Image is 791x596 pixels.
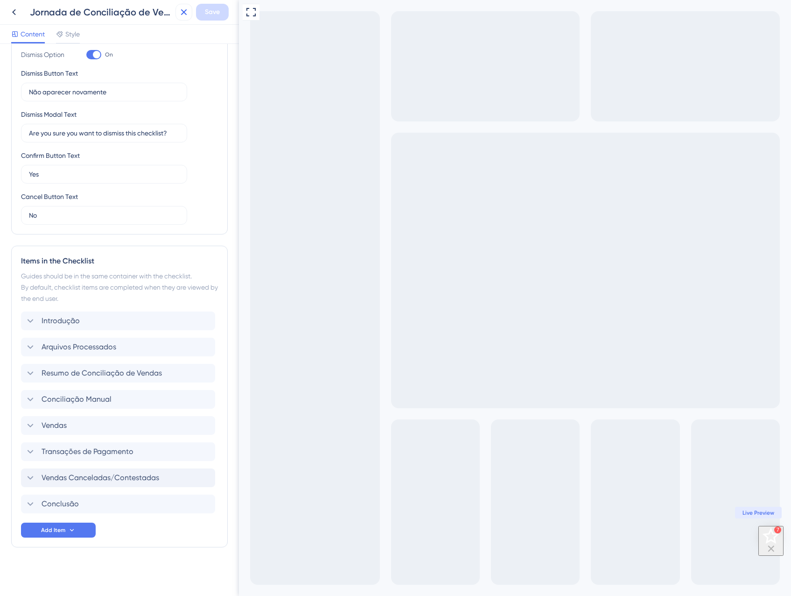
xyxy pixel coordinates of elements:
input: Type the value [29,87,179,97]
div: Open Checklist, remaining modules: 7 [519,526,543,549]
div: Items in the Checklist [21,255,218,267]
div: Dismiss Modal Text [21,109,77,120]
span: Save [205,7,220,18]
span: Resumo de Conciliação de Vendas [42,368,162,379]
span: Style [65,28,80,40]
span: Conclusão [42,498,79,510]
span: On [105,51,113,58]
span: Introdução [42,315,80,326]
span: Vendas Canceladas/Contestadas [42,472,159,483]
span: Add Item [41,526,65,534]
input: Type the value [29,210,179,220]
div: Jornada de Conciliação de Vendas [30,6,172,19]
input: Type the value [29,169,179,179]
span: Conciliação Manual [42,394,112,405]
input: Type the value [29,128,179,138]
div: Guides should be in the same container with the checklist. By default, checklist items are comple... [21,270,218,304]
div: Dismiss Button Text [21,68,78,79]
button: Save [196,4,229,21]
span: Content [21,28,45,40]
div: Dismiss Option [21,49,68,60]
div: 7 [535,526,542,533]
div: Confirm Button Text [21,150,80,161]
span: Transações de Pagamento [42,446,133,457]
span: Arquivos Processados [42,341,116,353]
span: Vendas [42,420,67,431]
button: Add Item [21,523,96,538]
span: Live Preview [504,509,535,517]
div: Cancel Button Text [21,191,78,202]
